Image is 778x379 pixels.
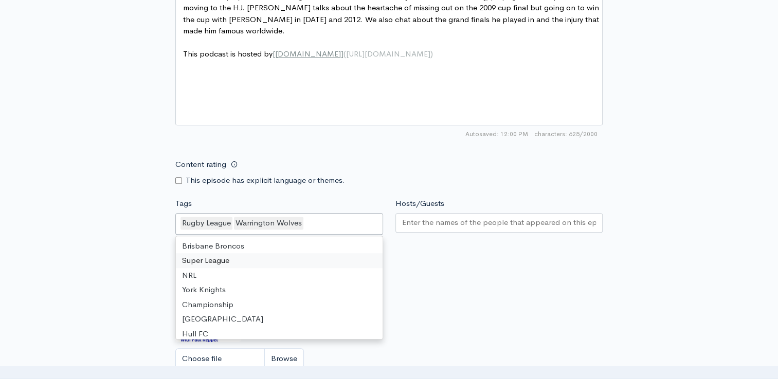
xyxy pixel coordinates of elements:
small: If no artwork is selected your default podcast artwork will be used [175,262,603,273]
span: [DOMAIN_NAME] [275,49,341,59]
div: Championship [176,297,383,312]
label: Hosts/Guests [395,198,444,210]
span: ) [430,49,433,59]
span: This podcast is hosted by [183,49,433,59]
div: Warrington Wolves [234,217,303,230]
div: [GEOGRAPHIC_DATA] [176,312,383,327]
label: Tags [175,198,192,210]
input: Enter the names of the people that appeared on this episode [402,217,596,229]
label: Content rating [175,154,226,175]
div: Brisbane Broncos [176,239,383,254]
span: [ [273,49,275,59]
div: Hull FC [176,327,383,342]
span: 625/2000 [534,129,598,139]
span: Autosaved: 12:00 PM [465,129,528,139]
div: Rugby League [180,217,232,230]
label: This episode has explicit language or themes. [186,175,345,186]
div: York Knights [176,282,383,297]
span: ( [343,49,346,59]
span: [URL][DOMAIN_NAME] [346,49,430,59]
div: Super League [176,253,383,268]
div: NRL [176,268,383,283]
span: ] [341,49,343,59]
